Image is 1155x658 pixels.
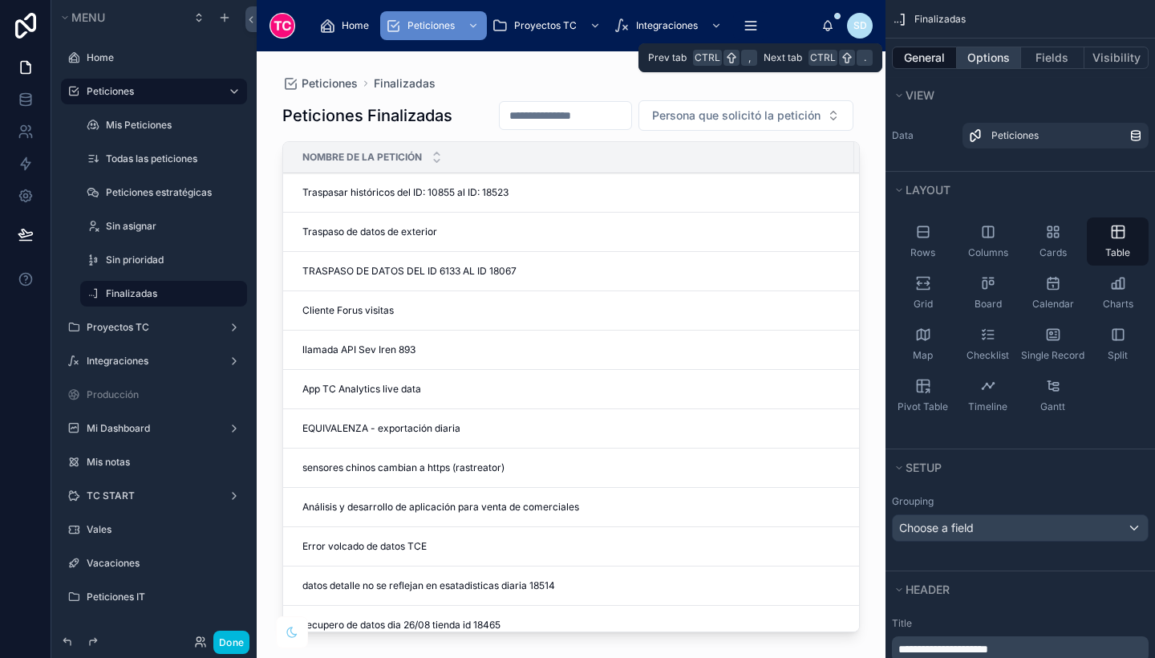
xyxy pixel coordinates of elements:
[892,579,1139,601] button: Header
[269,13,295,39] img: App logo
[957,372,1019,420] button: Timeline
[106,254,237,266] label: Sin prioridad
[1032,298,1074,311] span: Calendar
[648,51,687,64] span: Prev tab
[87,388,237,401] label: Producción
[1040,400,1065,413] span: Gantt
[1084,47,1149,69] button: Visibility
[87,355,215,368] label: Integraciones
[910,246,935,259] span: Rows
[892,372,954,420] button: Pivot Table
[87,624,215,637] label: LCDLC
[957,269,1019,317] button: Board
[906,183,950,197] span: Layout
[914,298,933,311] span: Grid
[87,321,215,334] label: Proyectos TC
[743,51,756,64] span: ,
[1103,298,1133,311] span: Charts
[87,85,215,98] label: Peticiones
[991,129,1039,142] span: Peticiones
[892,457,1139,479] button: Setup
[342,19,369,32] span: Home
[968,400,1007,413] span: Timeline
[858,51,871,64] span: .
[898,400,948,413] span: Pivot Table
[1105,246,1130,259] span: Table
[892,84,1139,107] button: View
[906,461,942,474] span: Setup
[314,11,380,40] a: Home
[308,8,821,43] div: scrollable content
[892,320,954,368] button: Map
[968,246,1008,259] span: Columns
[213,631,249,654] button: Done
[87,557,237,570] label: Vacaciones
[892,179,1139,201] button: Layout
[87,51,237,64] label: Home
[380,11,487,40] a: Peticiones
[514,19,577,32] span: Proyectos TC
[957,217,1019,266] button: Columns
[892,495,934,508] label: Grouping
[407,19,455,32] span: Peticiones
[893,515,1148,541] div: Choose a field
[1022,320,1084,368] button: Single Record
[87,523,237,536] label: Vales
[106,186,237,199] label: Peticiones estratégicas
[487,11,609,40] a: Proyectos TC
[957,47,1021,69] button: Options
[87,422,215,435] label: Mi Dashboard
[71,10,105,24] span: Menu
[58,6,183,29] button: Menu
[302,151,422,164] span: Nombre de la petición
[892,217,954,266] button: Rows
[1021,349,1084,362] span: Single Record
[87,456,237,469] label: Mis notas
[106,119,237,132] label: Mis Peticiones
[892,129,956,142] label: Data
[913,349,933,362] span: Map
[609,11,730,40] a: Integraciones
[1022,372,1084,420] button: Gantt
[106,152,237,165] label: Todas las peticiones
[962,123,1149,148] a: Peticiones
[87,489,215,502] label: TC START
[1087,269,1149,317] button: Charts
[87,591,237,603] label: Peticiones IT
[892,269,954,317] button: Grid
[106,287,237,300] label: Finalizadas
[764,51,802,64] span: Next tab
[1087,217,1149,266] button: Table
[1108,349,1128,362] span: Split
[967,349,1009,362] span: Checklist
[906,88,934,102] span: View
[1022,269,1084,317] button: Calendar
[106,220,237,233] label: Sin asignar
[1039,246,1067,259] span: Cards
[1087,320,1149,368] button: Split
[914,13,966,26] span: Finalizadas
[892,47,957,69] button: General
[892,514,1149,542] button: Choose a field
[975,298,1002,311] span: Board
[853,19,867,32] span: SD
[1022,217,1084,266] button: Cards
[957,320,1019,368] button: Checklist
